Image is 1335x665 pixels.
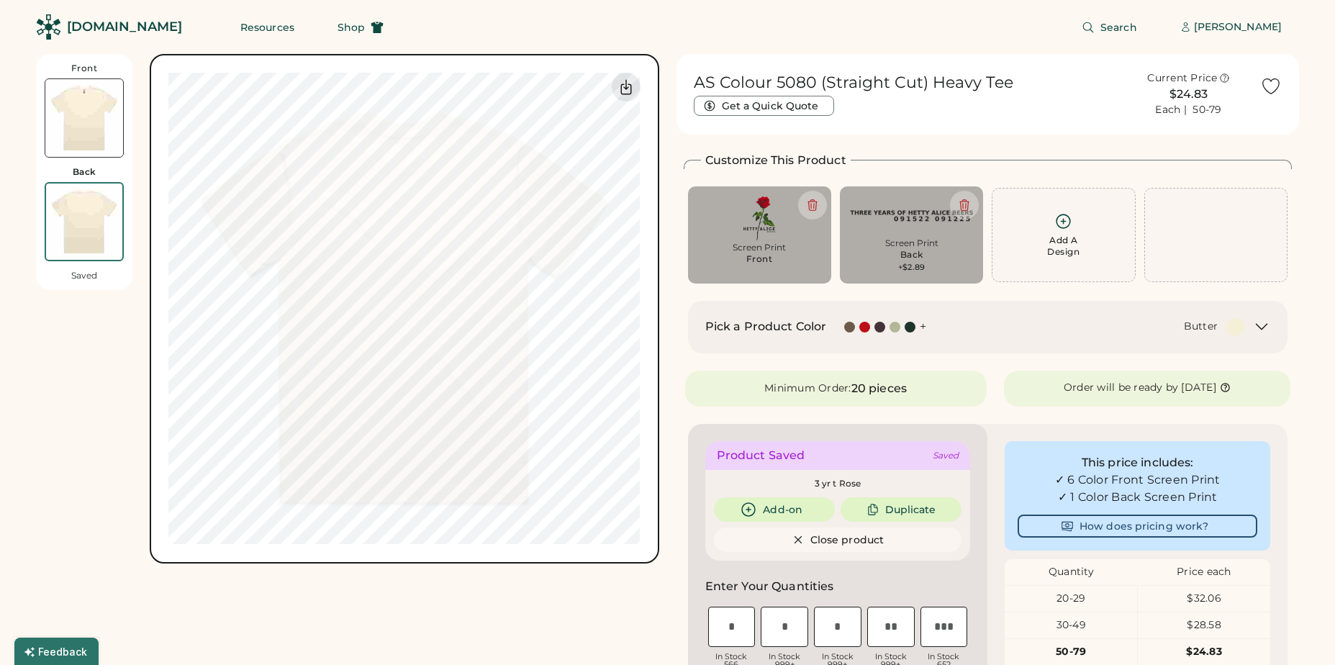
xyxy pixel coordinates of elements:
div: Current Price [1147,71,1217,86]
img: AS Colour 5080 Butter Front Thumbnail [45,79,123,157]
button: Delete this decoration. [798,191,827,220]
div: Saved [71,270,97,281]
div: Back [73,166,96,178]
div: Each | 50-79 [1155,103,1221,117]
div: Download Back Mockup [612,73,641,101]
div: Saved [933,450,959,461]
div: [PERSON_NAME] [1194,20,1282,35]
button: Close product [714,528,962,552]
h1: AS Colour 5080 (Straight Cut) Heavy Tee [694,73,1013,93]
button: Shop [320,13,401,42]
div: 30-49 [1005,618,1137,633]
div: 50-79 [1005,645,1137,659]
div: Price each [1138,565,1270,579]
img: 3yearrose.ai [698,196,821,240]
iframe: Front Chat [1267,600,1329,662]
span: Shop [338,22,365,32]
div: [DOMAIN_NAME] [67,18,182,36]
button: Get a Quick Quote [694,96,834,116]
div: Minimum Order: [764,381,851,396]
button: Add-on [714,497,835,522]
img: Rendered Logo - Screens [36,14,61,40]
h2: Enter Your Quantities [705,578,834,595]
img: AS Colour 5080 Butter Back Thumbnail [46,184,122,260]
div: $28.58 [1138,618,1270,633]
div: ✓ 6 Color Front Screen Print ✓ 1 Color Back Screen Print [1018,471,1257,506]
div: Order will be ready by [1064,381,1179,395]
span: Search [1100,22,1137,32]
div: $32.06 [1138,592,1270,606]
div: Add A Design [1047,235,1080,258]
div: [DATE] [1181,381,1216,395]
div: Butter [1184,320,1218,334]
div: 3 yr t Rose [714,479,962,489]
div: This price includes: [1018,454,1257,471]
div: Back [900,249,923,261]
img: 3yearback.ai [850,196,973,236]
button: Search [1064,13,1154,42]
div: $24.83 [1138,645,1270,659]
div: Quantity [1005,565,1137,579]
div: + [920,319,926,335]
button: How does pricing work? [1018,515,1257,538]
button: Delete this decoration. [950,191,979,220]
div: Screen Print [850,237,973,249]
div: 20-29 [1005,592,1137,606]
button: Resources [223,13,312,42]
div: 20 pieces [851,380,907,397]
h2: Pick a Product Color [705,318,827,335]
div: +$2.89 [898,262,926,273]
div: Screen Print [698,242,821,253]
div: Front [71,63,98,74]
h2: Customize This Product [705,152,846,169]
div: Product Saved [717,447,805,464]
button: Duplicate [841,497,961,522]
div: $24.83 [1126,86,1252,103]
div: Front [746,253,773,265]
